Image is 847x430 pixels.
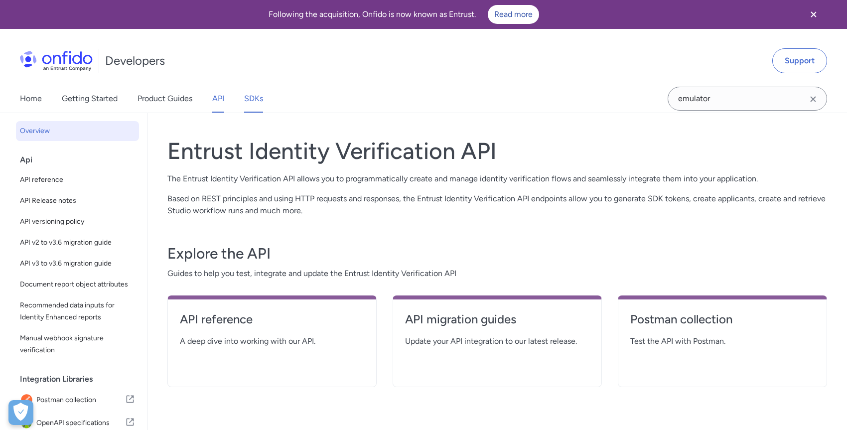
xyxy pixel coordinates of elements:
a: API v3 to v3.6 migration guide [16,254,139,274]
button: Close banner [795,2,832,27]
span: Update your API integration to our latest release. [405,335,589,347]
span: Overview [20,125,135,137]
p: The Entrust Identity Verification API allows you to programmatically create and manage identity v... [167,173,827,185]
h4: Postman collection [630,311,815,327]
a: API reference [16,170,139,190]
a: Support [772,48,827,73]
a: Document report object attributes [16,275,139,294]
span: API reference [20,174,135,186]
div: Following the acquisition, Onfido is now known as Entrust. [12,5,795,24]
a: Getting Started [62,85,118,113]
a: API migration guides [405,311,589,335]
span: Manual webhook signature verification [20,332,135,356]
a: Manual webhook signature verification [16,328,139,360]
a: Recommended data inputs for Identity Enhanced reports [16,295,139,327]
div: Cookie Preferences [8,400,33,425]
a: API reference [180,311,364,335]
a: Overview [16,121,139,141]
span: API Release notes [20,195,135,207]
h4: API migration guides [405,311,589,327]
svg: Clear search field button [807,93,819,105]
h1: Developers [105,53,165,69]
button: Open Preferences [8,400,33,425]
a: Home [20,85,42,113]
span: API v3 to v3.6 migration guide [20,258,135,270]
span: API versioning policy [20,216,135,228]
h4: API reference [180,311,364,327]
span: A deep dive into working with our API. [180,335,364,347]
a: API v2 to v3.6 migration guide [16,233,139,253]
a: Postman collection [630,311,815,335]
div: Integration Libraries [20,369,143,389]
span: Guides to help you test, integrate and update the Entrust Identity Verification API [167,268,827,280]
p: Based on REST principles and using HTTP requests and responses, the Entrust Identity Verification... [167,193,827,217]
a: SDKs [244,85,263,113]
span: API v2 to v3.6 migration guide [20,237,135,249]
a: Product Guides [138,85,192,113]
h3: Explore the API [167,244,827,264]
img: Onfido Logo [20,51,93,71]
a: API Release notes [16,191,139,211]
input: Onfido search input field [668,87,827,111]
svg: Close banner [808,8,820,20]
a: API versioning policy [16,212,139,232]
div: Api [20,150,143,170]
a: Read more [488,5,539,24]
a: IconPostman collectionPostman collection [16,389,139,411]
a: API [212,85,224,113]
span: Document report object attributes [20,279,135,290]
span: Recommended data inputs for Identity Enhanced reports [20,299,135,323]
h1: Entrust Identity Verification API [167,137,827,165]
span: OpenAPI specifications [36,416,125,430]
span: Postman collection [36,393,125,407]
img: IconPostman collection [20,393,36,407]
span: Test the API with Postman. [630,335,815,347]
